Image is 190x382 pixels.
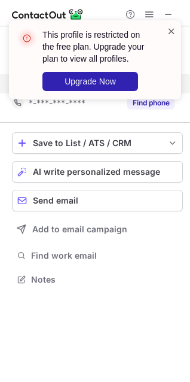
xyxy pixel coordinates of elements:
button: Notes [12,271,183,288]
span: Send email [33,196,78,205]
span: Upgrade Now [65,77,116,86]
span: Notes [31,274,178,285]
img: error [17,29,36,48]
button: Upgrade Now [42,72,138,91]
span: Add to email campaign [32,225,127,234]
button: Add to email campaign [12,219,183,240]
button: Find work email [12,247,183,264]
img: ContactOut v5.3.10 [12,7,84,22]
span: AI write personalized message [33,167,160,177]
div: Save to List / ATS / CRM [33,138,162,148]
header: This profile is restricted on the free plan. Upgrade your plan to view all profiles. [42,29,152,65]
button: AI write personalized message [12,161,183,183]
span: Find work email [31,250,178,261]
button: Send email [12,190,183,211]
button: save-profile-one-click [12,132,183,154]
